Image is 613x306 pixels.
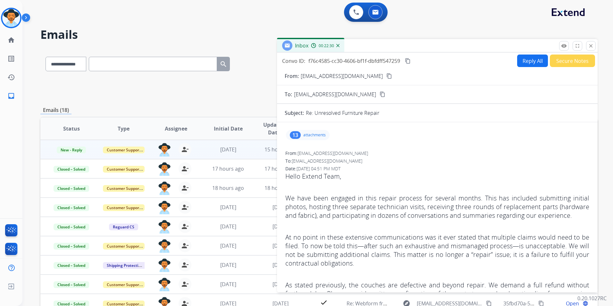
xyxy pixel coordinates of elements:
[103,185,145,192] span: Customer Support
[285,194,589,220] span: We have been engaged in this repair process for several months. This has included submitting init...
[118,125,130,132] span: Type
[285,90,292,98] p: To:
[181,146,189,153] mat-icon: person_remove
[285,109,304,117] p: Subject:
[285,233,589,268] span: At no point in these extensive communications was it ever stated that multiple claims would need ...
[295,42,308,49] span: Inbox
[165,125,187,132] span: Assignee
[306,109,379,117] p: Re: Unresolved Furniture Repair
[181,184,189,192] mat-icon: person_remove
[386,73,392,79] mat-icon: content_copy
[63,125,80,132] span: Status
[220,261,236,268] span: [DATE]
[158,239,171,253] img: agent-avatar
[54,166,89,173] span: Closed – Solved
[220,223,236,230] span: [DATE]
[285,158,589,164] div: To:
[54,204,89,211] span: Closed – Solved
[158,220,171,234] img: agent-avatar
[212,184,244,191] span: 18 hours ago
[7,92,15,100] mat-icon: inbox
[181,242,189,250] mat-icon: person_remove
[158,278,171,291] img: agent-avatar
[285,172,341,181] span: Hello Extend Team,
[308,57,400,64] span: f76c4585-cc30-4606-bf1f-dbfdff547259
[212,165,244,172] span: 17 hours ago
[7,36,15,44] mat-icon: home
[265,184,296,191] span: 18 hours ago
[260,121,289,136] span: Updated Date
[517,55,548,67] button: Reply All
[380,91,385,97] mat-icon: content_copy
[290,131,301,139] div: 13
[54,262,89,269] span: Closed – Solved
[2,9,20,27] img: avatar
[297,166,340,172] span: [DATE] 04:51 PM MDT
[265,165,296,172] span: 17 hours ago
[181,203,189,211] mat-icon: person_remove
[220,204,236,211] span: [DATE]
[158,143,171,157] img: agent-avatar
[220,242,236,249] span: [DATE]
[158,162,171,176] img: agent-avatar
[181,165,189,173] mat-icon: person_remove
[588,43,594,49] mat-icon: close
[282,57,305,65] p: Convo ID:
[575,43,580,49] mat-icon: fullscreen
[319,43,334,48] span: 00:22:30
[54,281,89,288] span: Closed – Solved
[577,294,607,302] p: 0.20.1027RC
[273,281,289,288] span: [DATE]
[57,147,86,153] span: New - Reply
[158,201,171,214] img: agent-avatar
[220,146,236,153] span: [DATE]
[265,146,296,153] span: 15 hours ago
[292,158,362,164] span: [EMAIL_ADDRESS][DOMAIN_NAME]
[561,43,567,49] mat-icon: remove_red_eye
[273,261,289,268] span: [DATE]
[40,28,598,41] h2: Emails
[103,281,145,288] span: Customer Support
[303,132,326,138] p: attachments
[54,185,89,192] span: Closed – Solved
[273,242,289,249] span: [DATE]
[301,72,383,80] p: [EMAIL_ADDRESS][DOMAIN_NAME]
[40,106,71,114] p: Emails (18)
[220,60,227,68] mat-icon: search
[7,55,15,63] mat-icon: list_alt
[103,204,145,211] span: Customer Support
[103,262,147,269] span: Shipping Protection
[285,166,589,172] div: Date:
[294,90,376,98] span: [EMAIL_ADDRESS][DOMAIN_NAME]
[298,150,368,156] span: [EMAIL_ADDRESS][DOMAIN_NAME]
[550,55,595,67] button: Secure Notes
[103,147,145,153] span: Customer Support
[54,224,89,230] span: Closed – Solved
[273,223,289,230] span: [DATE]
[273,204,289,211] span: [DATE]
[103,166,145,173] span: Customer Support
[181,261,189,269] mat-icon: person_remove
[214,125,243,132] span: Initial Date
[285,150,589,157] div: From:
[158,182,171,195] img: agent-avatar
[103,243,145,250] span: Customer Support
[181,280,189,288] mat-icon: person_remove
[181,223,189,230] mat-icon: person_remove
[109,224,138,230] span: Reguard CS
[285,72,299,80] p: From:
[158,259,171,272] img: agent-avatar
[220,281,236,288] span: [DATE]
[405,58,411,64] mat-icon: content_copy
[54,243,89,250] span: Closed – Solved
[7,73,15,81] mat-icon: history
